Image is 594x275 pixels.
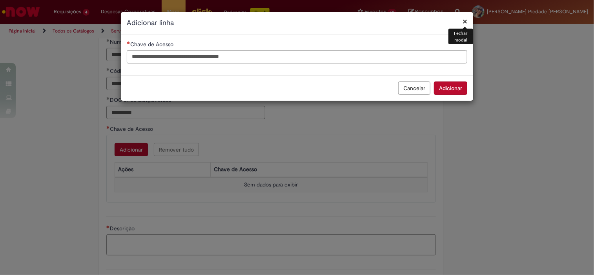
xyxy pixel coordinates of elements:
[127,18,467,28] h2: Adicionar linha
[448,29,473,44] div: Fechar modal
[130,41,175,48] span: Chave de Acesso
[127,41,130,44] span: Necessários
[434,81,467,95] button: Adicionar
[463,17,467,25] button: Fechar modal
[398,81,430,95] button: Cancelar
[127,50,467,63] input: Chave de Acesso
